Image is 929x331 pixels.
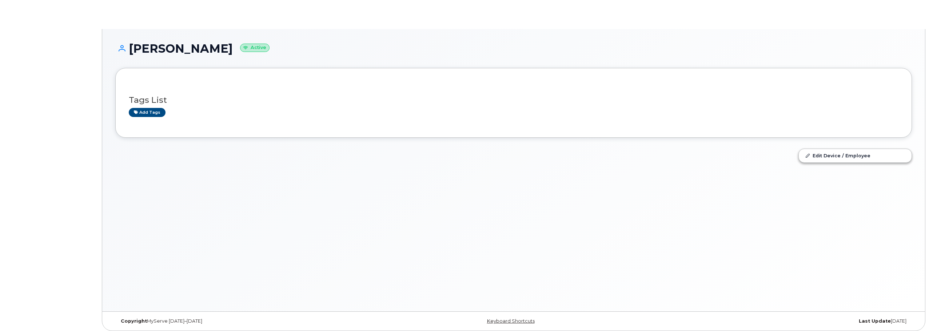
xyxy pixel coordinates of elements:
[799,149,912,162] a: Edit Device / Employee
[121,318,147,324] strong: Copyright
[859,318,891,324] strong: Last Update
[115,42,912,55] h1: [PERSON_NAME]
[240,44,270,52] small: Active
[646,318,912,324] div: [DATE]
[115,318,381,324] div: MyServe [DATE]–[DATE]
[129,108,166,117] a: Add tags
[129,96,898,105] h3: Tags List
[487,318,535,324] a: Keyboard Shortcuts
